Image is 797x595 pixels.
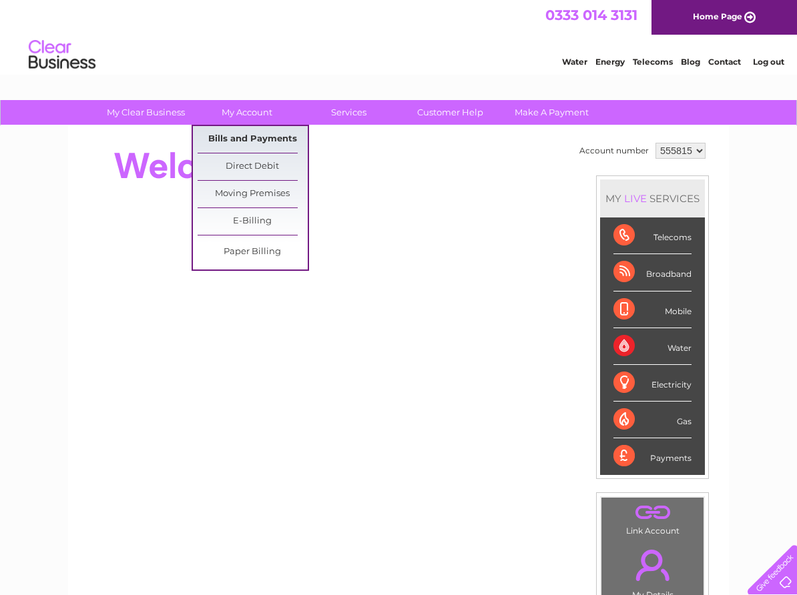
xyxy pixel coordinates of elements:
[595,57,625,67] a: Energy
[613,438,692,474] div: Payments
[198,208,308,235] a: E-Billing
[601,497,704,539] td: Link Account
[605,542,700,588] a: .
[395,100,505,125] a: Customer Help
[613,328,692,365] div: Water
[708,57,741,67] a: Contact
[613,217,692,254] div: Telecoms
[600,179,705,217] div: MY SERVICES
[753,57,784,67] a: Log out
[192,100,302,125] a: My Account
[28,35,96,75] img: logo.png
[613,365,692,402] div: Electricity
[545,7,637,23] a: 0333 014 3131
[576,139,652,162] td: Account number
[294,100,404,125] a: Services
[605,501,700,524] a: .
[198,153,308,180] a: Direct Debit
[613,402,692,438] div: Gas
[198,126,308,153] a: Bills and Payments
[198,239,308,265] a: Paper Billing
[84,7,715,65] div: Clear Business is a trading name of Verastar Limited (registered in [GEOGRAPHIC_DATA] No. 3667643...
[633,57,673,67] a: Telecoms
[497,100,607,125] a: Make A Payment
[198,181,308,207] a: Moving Premises
[613,291,692,328] div: Mobile
[562,57,587,67] a: Water
[613,254,692,291] div: Broadband
[621,192,649,205] div: LIVE
[681,57,700,67] a: Blog
[91,100,201,125] a: My Clear Business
